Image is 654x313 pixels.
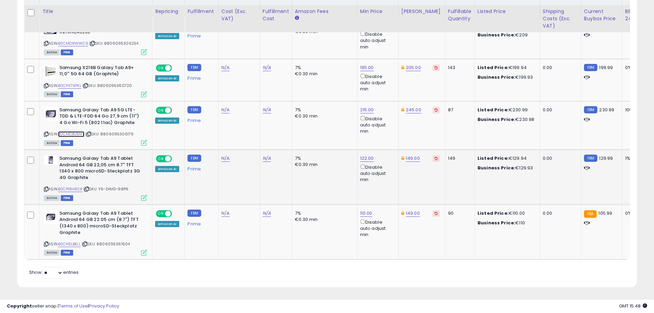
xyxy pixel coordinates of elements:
[295,107,352,113] div: 7%
[82,241,130,247] span: | SKU: 8806095361604
[221,107,230,113] a: N/A
[625,65,648,71] div: 0%
[406,155,420,162] a: 149.00
[44,210,147,255] div: ASIN:
[155,221,179,227] div: Amazon AI
[187,64,201,71] small: FBM
[187,219,213,227] div: Prime
[221,64,230,71] a: N/A
[155,166,179,172] div: Amazon AI
[448,155,469,161] div: 149
[263,155,271,162] a: N/A
[59,303,88,309] a: Terms of Use
[599,107,614,113] span: 230.99
[448,8,472,22] div: Fulfillable Quantity
[58,241,81,247] a: B0CN5LBKLL
[42,8,149,15] div: Title
[171,107,182,113] span: OFF
[171,211,182,216] span: OFF
[599,64,613,71] span: 199.99
[295,216,352,223] div: €0.30 min
[295,65,352,71] div: 7%
[478,65,535,71] div: €199.94
[44,91,60,97] span: All listings currently available for purchase on Amazon
[406,64,421,71] a: 205.00
[478,32,535,38] div: €209
[295,210,352,216] div: 7%
[59,155,143,182] b: Samsung Galaxy Tab A9 Tablet Android 64 GB 22,05 cm 8.7" TFT 1340 x 800 microSD-Steckplatz 3G 4G ...
[295,155,352,161] div: 7%
[187,73,213,81] div: Prime
[360,72,393,92] div: Disable auto adjust min
[406,107,421,113] a: 245.00
[543,107,576,113] div: 0.00
[7,303,32,309] strong: Copyright
[478,74,535,80] div: €199.93
[478,165,515,171] b: Business Price:
[263,64,271,71] a: N/A
[61,91,73,97] span: FBM
[625,8,650,22] div: BB Share 24h.
[61,140,73,146] span: FBM
[406,210,420,217] a: 149.00
[543,155,576,161] div: 0.00
[89,41,138,46] span: | SKU: 8806095306254
[59,65,143,79] b: Samsung X216B Galaxy Tab A9+ 11,0'' 5G 64 GB (Graphite)
[58,131,84,137] a: B0CMD8J5NY
[478,165,535,171] div: €129.93
[85,131,134,137] span: | SKU: 8806095306179
[187,31,213,39] div: Prime
[584,106,597,113] small: FBM
[625,210,648,216] div: 0%
[187,106,201,113] small: FBM
[221,210,230,217] a: N/A
[44,155,147,200] div: ASIN:
[263,8,289,22] div: Fulfillment Cost
[478,32,515,38] b: Business Price:
[584,210,597,218] small: FBA
[221,8,257,22] div: Cost (Exc. VAT)
[83,186,128,192] span: | SKU: Y6-D4VG-98P6
[44,107,147,145] div: ASIN:
[448,210,469,216] div: 90
[44,65,58,78] img: 31FeuoaklhL._SL40_.jpg
[448,107,469,113] div: 87
[360,218,393,238] div: Disable auto adjust min
[187,155,201,162] small: FBM
[155,75,179,81] div: Amazon AI
[44,155,58,165] img: 21h17ixV6DL._SL40_.jpg
[360,8,395,15] div: Min Price
[295,8,354,15] div: Amazon Fees
[7,303,119,310] div: seller snap | |
[263,210,271,217] a: N/A
[448,65,469,71] div: 143
[478,220,515,226] b: Business Price:
[157,107,165,113] span: ON
[44,195,60,201] span: All listings currently available for purchase on Amazon
[295,15,299,21] small: Amazon Fees.
[360,155,374,162] a: 122.00
[171,156,182,162] span: OFF
[157,65,165,71] span: ON
[584,8,619,22] div: Current Buybox Price
[155,118,179,124] div: Amazon AI
[625,155,648,161] div: 1%
[478,155,509,161] b: Listed Price:
[44,210,58,224] img: 31OU1YXypZL._SL40_.jpg
[89,303,119,309] a: Privacy Policy
[360,64,374,71] a: 195.00
[44,49,60,55] span: All listings currently available for purchase on Amazon
[44,250,60,256] span: All listings currently available for purchase on Amazon
[58,186,82,192] a: B0CP18H82R
[619,303,647,309] span: 2025-10-14 15:48 GMT
[478,155,535,161] div: €129.94
[29,269,79,276] span: Show: entries
[478,220,535,226] div: €110
[360,107,374,113] a: 215.00
[187,164,213,172] div: Prime
[478,116,515,123] b: Business Price:
[599,155,613,161] span: 129.99
[157,156,165,162] span: ON
[171,65,182,71] span: OFF
[598,210,612,216] span: 105.99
